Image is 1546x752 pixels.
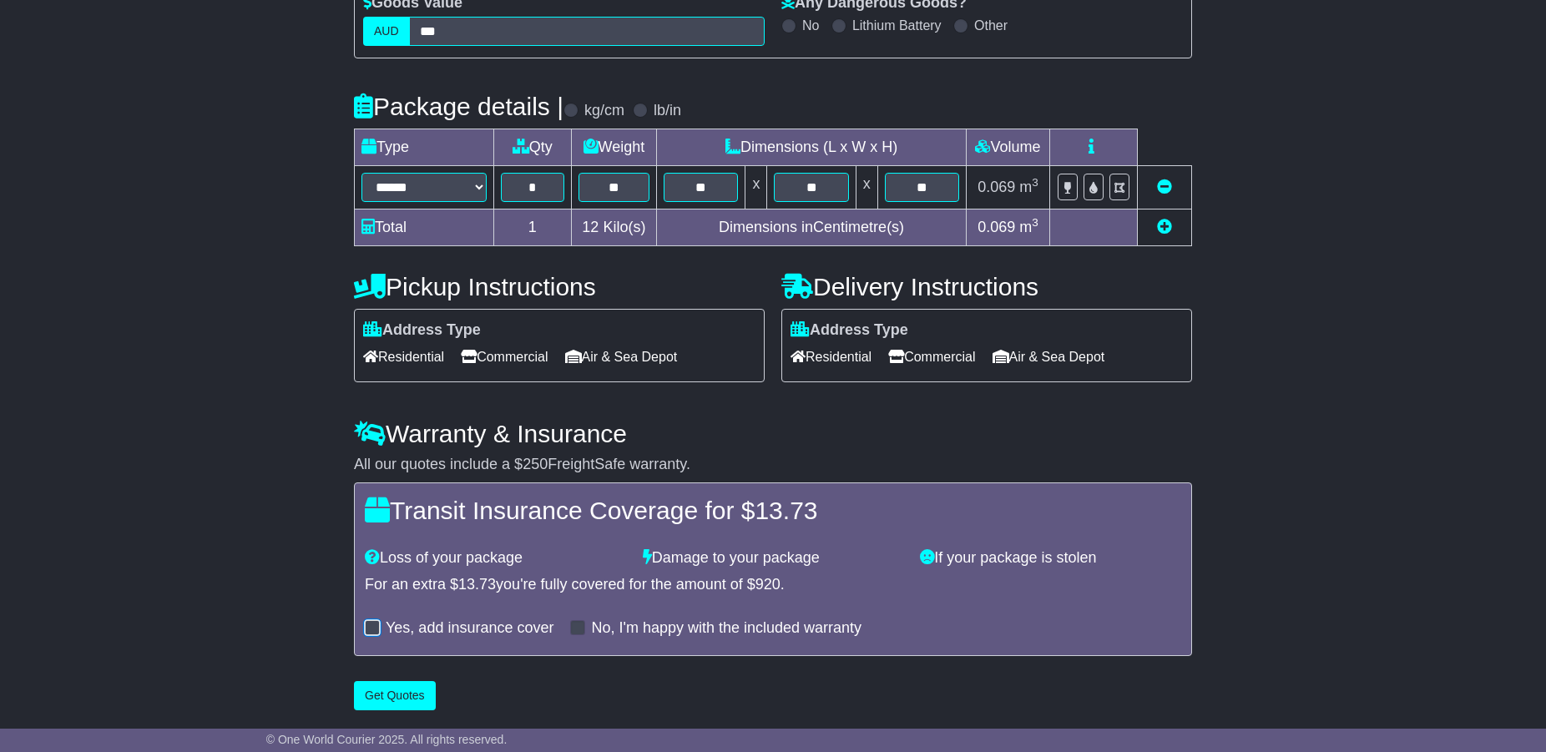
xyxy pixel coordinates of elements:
div: For an extra $ you're fully covered for the amount of $ . [365,576,1181,594]
td: Kilo(s) [571,209,657,246]
span: Residential [363,344,444,370]
span: Residential [791,344,872,370]
td: x [856,166,877,209]
button: Get Quotes [354,681,436,710]
span: Commercial [461,344,548,370]
label: No [802,18,819,33]
label: Address Type [363,321,481,340]
span: 0.069 [978,179,1015,195]
span: m [1019,179,1038,195]
td: Dimensions in Centimetre(s) [657,209,967,246]
h4: Delivery Instructions [781,273,1192,300]
div: All our quotes include a $ FreightSafe warranty. [354,456,1192,474]
span: 250 [523,456,548,472]
label: Lithium Battery [852,18,942,33]
span: 0.069 [978,219,1015,235]
td: x [745,166,767,209]
span: Air & Sea Depot [993,344,1105,370]
h4: Warranty & Insurance [354,420,1192,447]
div: Damage to your package [634,549,912,568]
h4: Package details | [354,93,563,120]
td: Type [355,129,494,166]
td: Dimensions (L x W x H) [657,129,967,166]
td: Total [355,209,494,246]
span: © One World Courier 2025. All rights reserved. [266,733,508,746]
td: Weight [571,129,657,166]
label: lb/in [654,102,681,120]
span: Air & Sea Depot [565,344,678,370]
label: Yes, add insurance cover [386,619,553,638]
span: 13.73 [458,576,496,593]
div: If your package is stolen [912,549,1190,568]
sup: 3 [1032,176,1038,189]
span: m [1019,219,1038,235]
a: Add new item [1157,219,1172,235]
span: 920 [755,576,781,593]
span: Commercial [888,344,975,370]
div: Loss of your package [356,549,634,568]
label: Other [974,18,1008,33]
span: 12 [582,219,599,235]
label: Address Type [791,321,908,340]
td: Qty [494,129,572,166]
td: 1 [494,209,572,246]
label: AUD [363,17,410,46]
label: kg/cm [584,102,624,120]
h4: Transit Insurance Coverage for $ [365,497,1181,524]
td: Volume [966,129,1049,166]
span: 13.73 [755,497,817,524]
sup: 3 [1032,216,1038,229]
a: Remove this item [1157,179,1172,195]
h4: Pickup Instructions [354,273,765,300]
label: No, I'm happy with the included warranty [591,619,861,638]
